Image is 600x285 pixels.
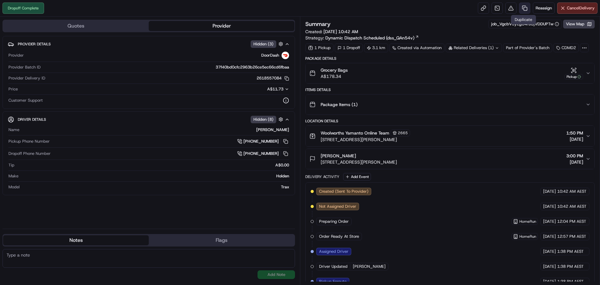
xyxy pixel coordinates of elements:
[557,219,586,224] span: 12:04 PM AEST
[566,130,583,136] span: 1:50 PM
[557,3,597,14] button: CancelDelivery
[18,117,46,122] span: Driver Details
[8,173,18,179] span: Make
[321,136,410,143] span: [STREET_ADDRESS][PERSON_NAME]
[325,35,419,41] a: Dynamic Dispatch Scheduled (dss_QAn54v)
[543,264,556,269] span: [DATE]
[8,151,51,156] span: Dropoff Phone Number
[543,204,556,209] span: [DATE]
[149,21,294,31] button: Provider
[267,86,283,92] span: A$11.73
[319,204,356,209] span: Not Assigned Driver
[305,87,595,92] div: Items Details
[305,56,595,61] div: Package Details
[564,74,583,79] div: Pickup
[321,101,357,108] span: Package Items ( 1 )
[446,43,502,52] div: Related Deliveries (1)
[321,67,348,73] span: Grocery Bags
[543,219,556,224] span: [DATE]
[17,162,289,168] div: A$0.00
[566,159,583,165] span: [DATE]
[282,52,289,59] img: doordash_logo_v2.png
[22,127,289,133] div: [PERSON_NAME]
[321,130,389,136] span: Woolworths Yamanto Online Team
[306,94,594,115] button: Package Items (1)
[243,151,279,156] span: [PHONE_NUMBER]
[234,86,289,92] button: A$11.73
[321,153,356,159] span: [PERSON_NAME]
[389,43,444,52] a: Created via Automation
[237,138,289,145] a: [PHONE_NUMBER]
[22,184,289,190] div: Trax
[491,21,559,27] div: job_VgcbV3yEgC4ruGjVDDUPTw
[553,43,579,52] div: CDMD2
[557,264,584,269] span: 1:38 PM AEST
[257,75,289,81] button: 2618557084
[353,264,386,269] span: [PERSON_NAME]
[319,189,368,194] span: Created (Sent To Provider)
[536,5,552,11] span: Reassign
[543,279,556,284] span: [DATE]
[566,153,583,159] span: 3:00 PM
[8,98,43,103] span: Customer Support
[319,234,359,239] span: Order Ready At Store
[251,40,285,48] button: Hidden (3)
[325,35,414,41] span: Dynamic Dispatch Scheduled (dss_QAn54v)
[511,15,536,24] div: Duplicate
[557,249,584,254] span: 1:38 PM AEST
[243,139,279,144] span: [PHONE_NUMBER]
[306,63,594,83] button: Grocery BagsA$178.34Pickup
[319,279,347,284] span: Pickup Enroute
[306,149,594,169] button: [PERSON_NAME][STREET_ADDRESS][PERSON_NAME]3:00 PM[DATE]
[3,21,149,31] button: Quotes
[305,28,358,35] span: Created:
[557,204,587,209] span: 10:42 AM AEST
[8,114,290,125] button: Driver DetailsHidden (8)
[319,264,347,269] span: Driver Updated
[237,150,289,157] a: [PHONE_NUMBER]
[8,75,45,81] span: Provider Delivery ID
[8,86,18,92] span: Price
[398,130,408,135] span: 2665
[253,41,273,47] span: Hidden ( 3 )
[305,43,333,52] div: 1 Pickup
[343,173,371,181] button: Add Event
[306,126,594,146] button: Woolworths Yamanto Online Team2665[STREET_ADDRESS][PERSON_NAME]1:50 PM[DATE]
[319,219,349,224] span: Preparing Order
[253,117,273,122] span: Hidden ( 8 )
[566,136,583,142] span: [DATE]
[321,73,348,79] span: A$178.34
[533,3,555,14] button: Reassign
[8,139,50,144] span: Pickup Phone Number
[335,43,363,52] div: 1 Dropoff
[321,159,397,165] span: [STREET_ADDRESS][PERSON_NAME]
[364,43,388,52] div: 3.1 km
[3,235,149,245] button: Notes
[543,189,556,194] span: [DATE]
[305,21,331,27] h3: Summary
[567,5,595,11] span: Cancel Delivery
[305,119,595,124] div: Location Details
[319,249,348,254] span: Assigned Driver
[557,189,587,194] span: 10:42 AM AEST
[305,174,339,179] div: Delivery Activity
[305,35,419,41] div: Strategy:
[251,115,285,123] button: Hidden (8)
[563,20,595,28] button: View Map
[564,67,583,79] button: Pickup
[8,64,41,70] span: Provider Batch ID
[8,39,290,49] button: Provider DetailsHidden (3)
[557,234,586,239] span: 12:57 PM AEST
[8,127,19,133] span: Name
[18,42,51,47] span: Provider Details
[519,219,536,224] span: HomeRun
[519,234,536,239] span: HomeRun
[8,184,20,190] span: Model
[216,64,289,70] span: 37f40bd0cfc2963b26ce5ec66cd6fbaa
[8,162,14,168] span: Tip
[21,173,289,179] div: Holden
[8,53,24,58] span: Provider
